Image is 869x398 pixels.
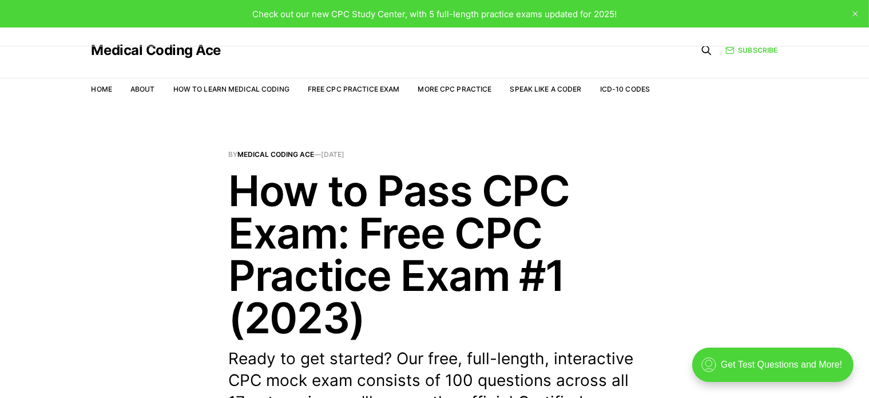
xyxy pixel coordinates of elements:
[92,44,221,57] a: Medical Coding Ace
[510,85,582,93] a: Speak Like a Coder
[308,85,400,93] a: Free CPC Practice Exam
[229,170,641,339] h1: How to Pass CPC Exam: Free CPC Practice Exam #1 (2023)
[600,85,650,93] a: ICD-10 Codes
[682,342,869,398] iframe: portal-trigger
[173,85,289,93] a: How to Learn Medical Coding
[252,9,617,19] span: Check out our new CPC Study Center, with 5 full-length practice exams updated for 2025!
[418,85,491,93] a: More CPC Practice
[322,150,345,159] time: [DATE]
[725,45,777,56] a: Subscribe
[130,85,155,93] a: About
[846,5,864,23] button: close
[92,85,112,93] a: Home
[229,151,641,158] span: By —
[238,150,315,159] a: Medical Coding Ace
